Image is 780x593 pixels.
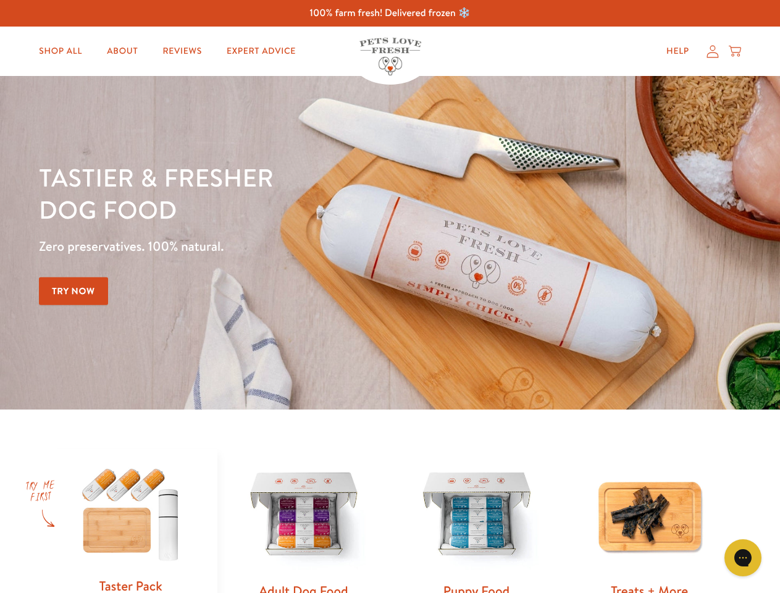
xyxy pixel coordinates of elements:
[39,161,507,225] h1: Tastier & fresher dog food
[153,39,211,64] a: Reviews
[97,39,148,64] a: About
[718,535,768,581] iframe: Gorgias live chat messenger
[39,277,108,305] a: Try Now
[29,39,92,64] a: Shop All
[217,39,306,64] a: Expert Advice
[39,235,507,258] p: Zero preservatives. 100% natural.
[656,39,699,64] a: Help
[359,38,421,75] img: Pets Love Fresh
